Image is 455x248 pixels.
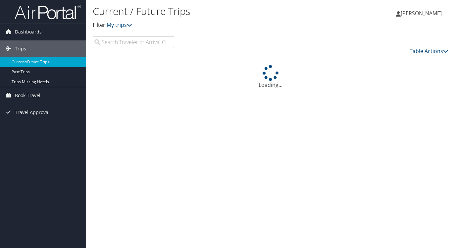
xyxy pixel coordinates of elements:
span: [PERSON_NAME] [401,10,442,17]
img: airportal-logo.png [15,4,81,20]
input: Search Traveler or Arrival City [93,36,174,48]
a: My trips [107,21,132,29]
span: Trips [15,40,26,57]
p: Filter: [93,21,330,30]
h1: Current / Future Trips [93,4,330,18]
span: Dashboards [15,24,42,40]
a: [PERSON_NAME] [396,3,448,23]
div: Loading... [93,65,448,89]
span: Book Travel [15,87,40,104]
a: Table Actions [410,47,448,55]
span: Travel Approval [15,104,50,121]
